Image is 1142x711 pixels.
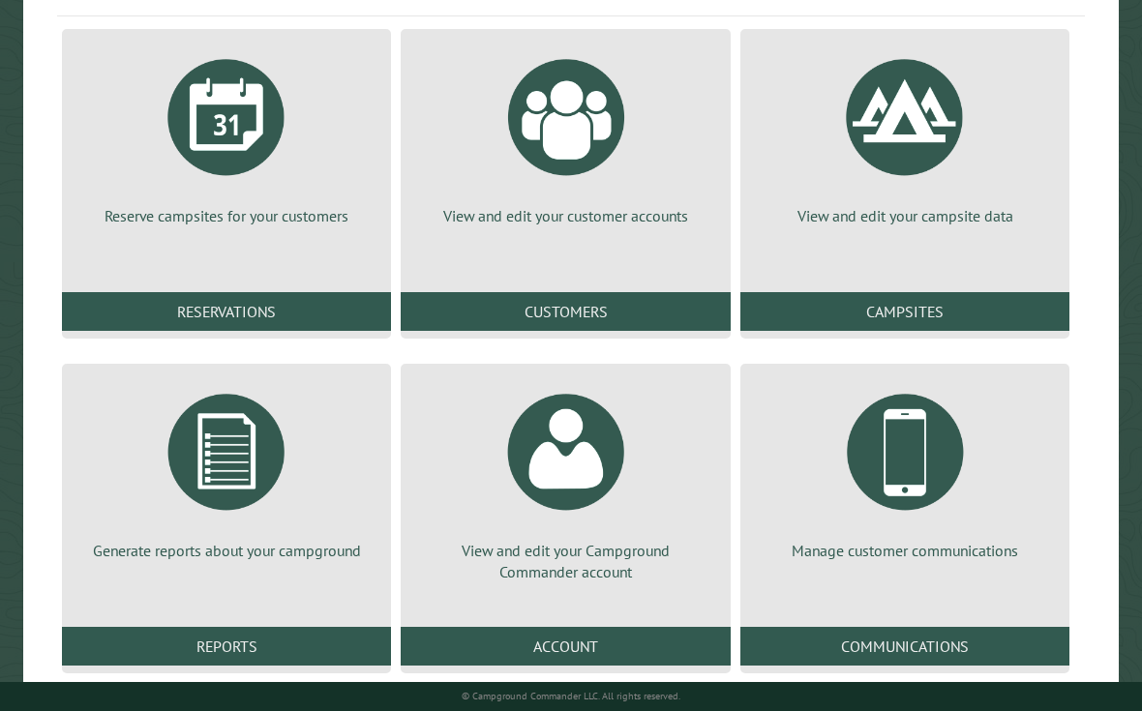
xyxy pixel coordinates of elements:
[85,44,368,226] a: Reserve campsites for your customers
[764,44,1046,226] a: View and edit your campsite data
[424,205,706,226] p: View and edit your customer accounts
[85,205,368,226] p: Reserve campsites for your customers
[764,540,1046,561] p: Manage customer communications
[764,205,1046,226] p: View and edit your campsite data
[85,540,368,561] p: Generate reports about your campground
[62,292,391,331] a: Reservations
[764,379,1046,561] a: Manage customer communications
[424,44,706,226] a: View and edit your customer accounts
[740,627,1069,666] a: Communications
[424,540,706,583] p: View and edit your Campground Commander account
[424,379,706,583] a: View and edit your Campground Commander account
[85,379,368,561] a: Generate reports about your campground
[401,292,730,331] a: Customers
[401,627,730,666] a: Account
[740,292,1069,331] a: Campsites
[62,627,391,666] a: Reports
[462,690,680,702] small: © Campground Commander LLC. All rights reserved.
